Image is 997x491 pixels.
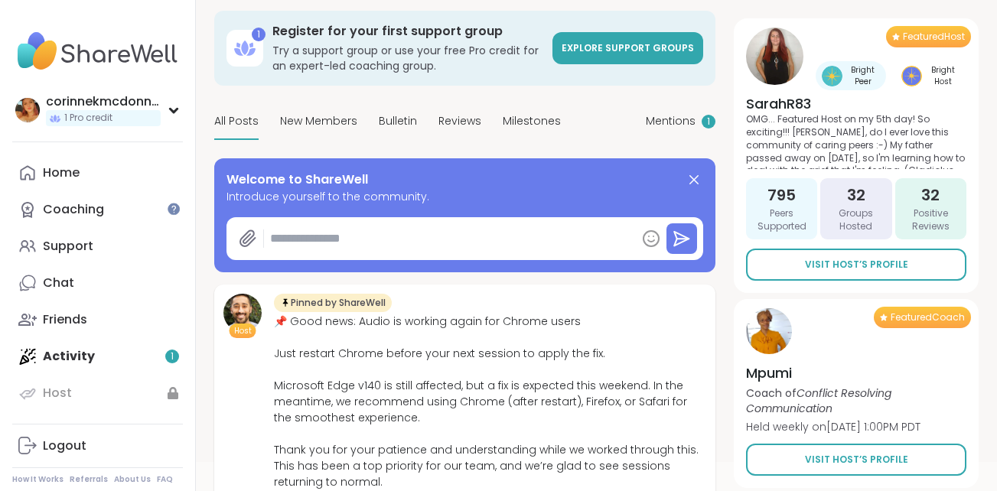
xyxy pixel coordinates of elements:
[15,98,40,122] img: corinnekmcdonnell
[43,311,87,328] div: Friends
[562,41,694,54] span: Explore support groups
[226,189,703,205] span: Introduce yourself to the community.
[503,113,561,129] span: Milestones
[746,363,966,382] h4: Mpumi
[12,301,183,338] a: Friends
[903,31,965,43] span: Featured Host
[274,294,392,312] div: Pinned by ShareWell
[252,28,266,41] div: 1
[901,66,922,86] img: Bright Host
[646,113,696,129] span: Mentions
[767,184,796,206] span: 795
[12,191,183,228] a: Coaching
[12,154,183,191] a: Home
[43,201,104,218] div: Coaching
[43,164,80,181] div: Home
[12,24,183,78] img: ShareWell Nav Logo
[46,93,161,110] div: corinnekmcdonnell
[379,113,417,129] span: Bulletin
[70,474,108,485] a: Referrals
[707,115,710,128] span: 1
[552,32,703,64] a: Explore support groups
[12,474,64,485] a: How It Works
[847,184,865,206] span: 32
[223,294,262,332] img: brett
[845,64,880,87] span: Bright Peer
[12,265,183,301] a: Chat
[826,207,885,233] span: Groups Hosted
[234,325,252,337] span: Host
[280,113,357,129] span: New Members
[12,428,183,464] a: Logout
[746,385,966,416] p: Coach of
[891,311,965,324] span: Featured Coach
[822,66,842,86] img: Bright Peer
[114,474,151,485] a: About Us
[157,474,173,485] a: FAQ
[43,238,93,255] div: Support
[168,203,180,215] iframe: Spotlight
[901,207,960,233] span: Positive Reviews
[272,43,543,73] h3: Try a support group or use your free Pro credit for an expert-led coaching group.
[746,444,966,476] a: Visit Host’s Profile
[64,112,112,125] span: 1 Pro credit
[746,113,966,169] p: OMG... Featured Host on my 5th day! So exciting!!! [PERSON_NAME], do I ever love this community o...
[214,113,259,129] span: All Posts
[746,94,966,113] h4: SarahR83
[43,437,86,454] div: Logout
[12,228,183,265] a: Support
[272,23,543,40] h3: Register for your first support group
[746,419,966,434] p: Held weekly on [DATE] 1:00PM PDT
[43,385,72,402] div: Host
[226,171,368,189] span: Welcome to ShareWell
[805,453,908,467] span: Visit Host’s Profile
[438,113,481,129] span: Reviews
[921,184,940,206] span: 32
[746,308,792,354] img: Mpumi
[752,207,811,233] span: Peers Supported
[746,385,891,416] i: Conflict Resolving Communication
[12,375,183,411] a: Host
[746,28,803,85] img: SarahR83
[805,258,908,272] span: Visit Host’s Profile
[746,249,966,281] a: Visit Host’s Profile
[925,64,960,87] span: Bright Host
[43,275,74,291] div: Chat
